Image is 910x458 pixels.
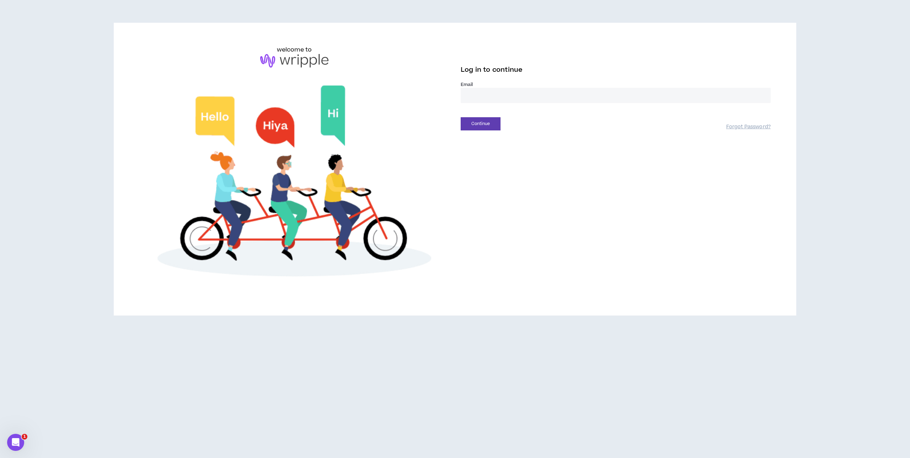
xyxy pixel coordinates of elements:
[260,54,328,68] img: logo-brand.png
[22,434,27,440] span: 1
[461,65,523,74] span: Log in to continue
[461,117,500,130] button: Continue
[7,434,24,451] iframe: Intercom live chat
[139,75,449,293] img: Welcome to Wripple
[726,124,771,130] a: Forgot Password?
[461,81,771,88] label: Email
[277,45,312,54] h6: welcome to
